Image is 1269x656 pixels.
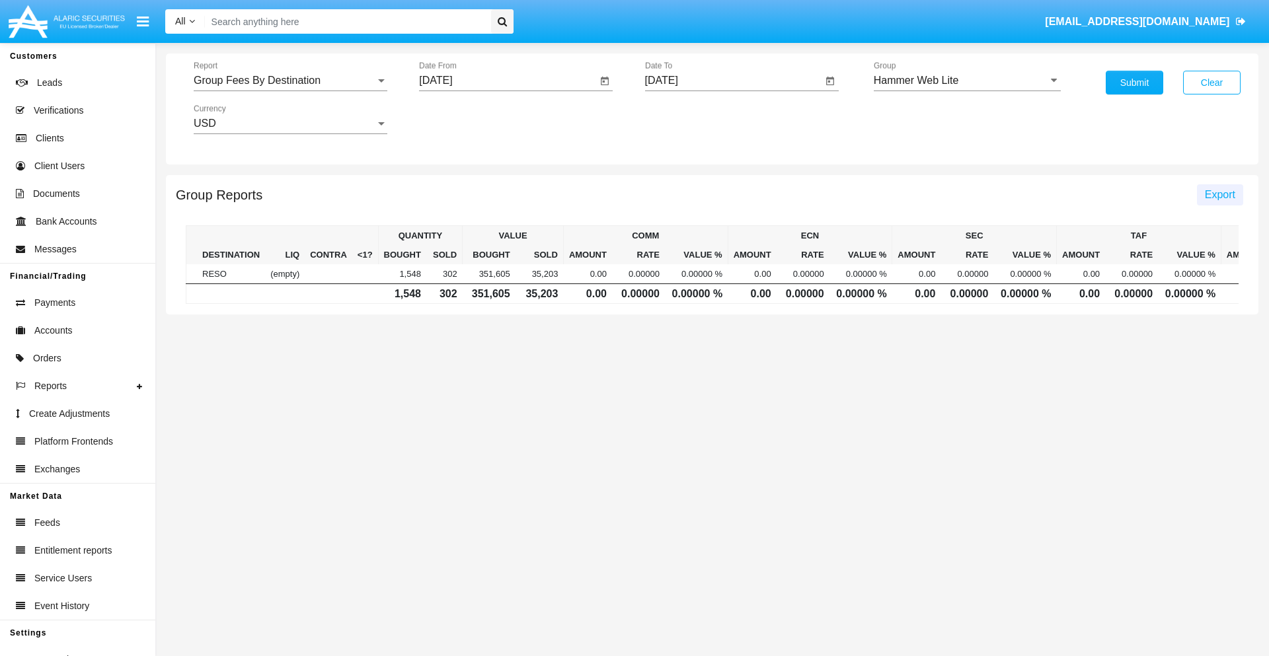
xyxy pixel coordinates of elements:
span: Leads [37,76,62,90]
td: 1,548 [378,284,426,304]
td: 0.00 [728,284,777,304]
th: COMM [563,226,728,246]
td: 35,203 [516,284,564,304]
th: AMOUNT [1057,245,1106,264]
span: Group Fees By Destination [194,75,321,86]
td: 351,605 [463,284,516,304]
th: DESTINATION [197,226,265,265]
span: Event History [34,599,89,613]
td: 0.00000 [941,284,993,304]
span: Client Users [34,159,85,173]
th: VALUE [463,226,564,246]
td: 0.00 [563,264,612,284]
td: 0.00 [563,284,612,304]
h5: Group Reports [176,190,262,200]
span: Documents [33,187,80,201]
a: All [165,15,205,28]
span: Service Users [34,571,92,585]
td: 0.00000 % [829,284,892,304]
td: 0.00000 % [993,284,1056,304]
span: Export [1205,189,1235,200]
th: VALUE % [1158,245,1221,264]
th: Sold [426,245,463,264]
span: [EMAIL_ADDRESS][DOMAIN_NAME] [1045,16,1229,27]
td: 0.00000 [612,264,665,284]
th: VALUE % [665,245,728,264]
img: Logo image [7,2,127,41]
th: Bought [463,245,516,264]
span: Exchanges [34,462,80,476]
td: 302 [426,284,463,304]
span: Bank Accounts [36,215,97,229]
td: 302 [426,264,463,284]
th: AMOUNT [563,245,612,264]
td: 351,605 [463,264,516,284]
td: 0.00 [892,284,941,304]
td: 0.00 [892,264,941,284]
th: Sold [516,245,564,264]
span: Payments [34,296,75,310]
td: 0.00000 % [1158,264,1221,284]
td: 0.00000 % [829,264,892,284]
td: 35,203 [516,264,564,284]
th: TAF [1057,226,1221,246]
span: Entitlement reports [34,544,112,558]
td: 0.00000 % [665,284,728,304]
td: 0.00 [728,264,777,284]
td: 0.00000 [1105,264,1158,284]
th: RATE [612,245,665,264]
span: Platform Frontends [34,435,113,449]
td: 0.00000 [777,264,829,284]
td: 0.00 [1057,264,1106,284]
td: 0.00000 % [993,264,1056,284]
th: LIQ [265,226,305,265]
span: Accounts [34,324,73,338]
th: RATE [1105,245,1158,264]
th: AMOUNT [892,245,941,264]
span: Verifications [34,104,83,118]
th: Bought [378,245,426,264]
th: ECN [728,226,892,246]
span: Clients [36,131,64,145]
span: Messages [34,242,77,256]
td: 0.00 [1057,284,1106,304]
td: 0.00000 [777,284,829,304]
td: RESO [197,264,265,284]
th: CONTRA [305,226,352,265]
th: RATE [941,245,993,264]
button: Submit [1106,71,1163,94]
td: 0.00000 [1105,284,1158,304]
th: VALUE % [993,245,1056,264]
span: USD [194,118,216,129]
td: 0.00000 [941,264,993,284]
a: [EMAIL_ADDRESS][DOMAIN_NAME] [1039,3,1252,40]
span: Feeds [34,516,60,530]
button: Open calendar [822,73,838,89]
span: All [175,16,186,26]
button: Clear [1183,71,1241,94]
th: SEC [892,226,1057,246]
th: AMOUNT [728,245,777,264]
th: QUANTITY [378,226,463,246]
td: 0.00000 % [1158,284,1221,304]
span: Orders [33,351,61,365]
th: <1? [352,226,378,265]
td: 0.00000 % [665,264,728,284]
th: RATE [777,245,829,264]
span: Create Adjustments [29,407,110,421]
button: Open calendar [597,73,613,89]
span: Reports [34,379,67,393]
input: Search [205,9,486,34]
td: (empty) [265,264,305,284]
th: VALUE % [829,245,892,264]
td: 0.00000 [612,284,665,304]
td: 1,548 [378,264,426,284]
button: Export [1197,184,1243,205]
